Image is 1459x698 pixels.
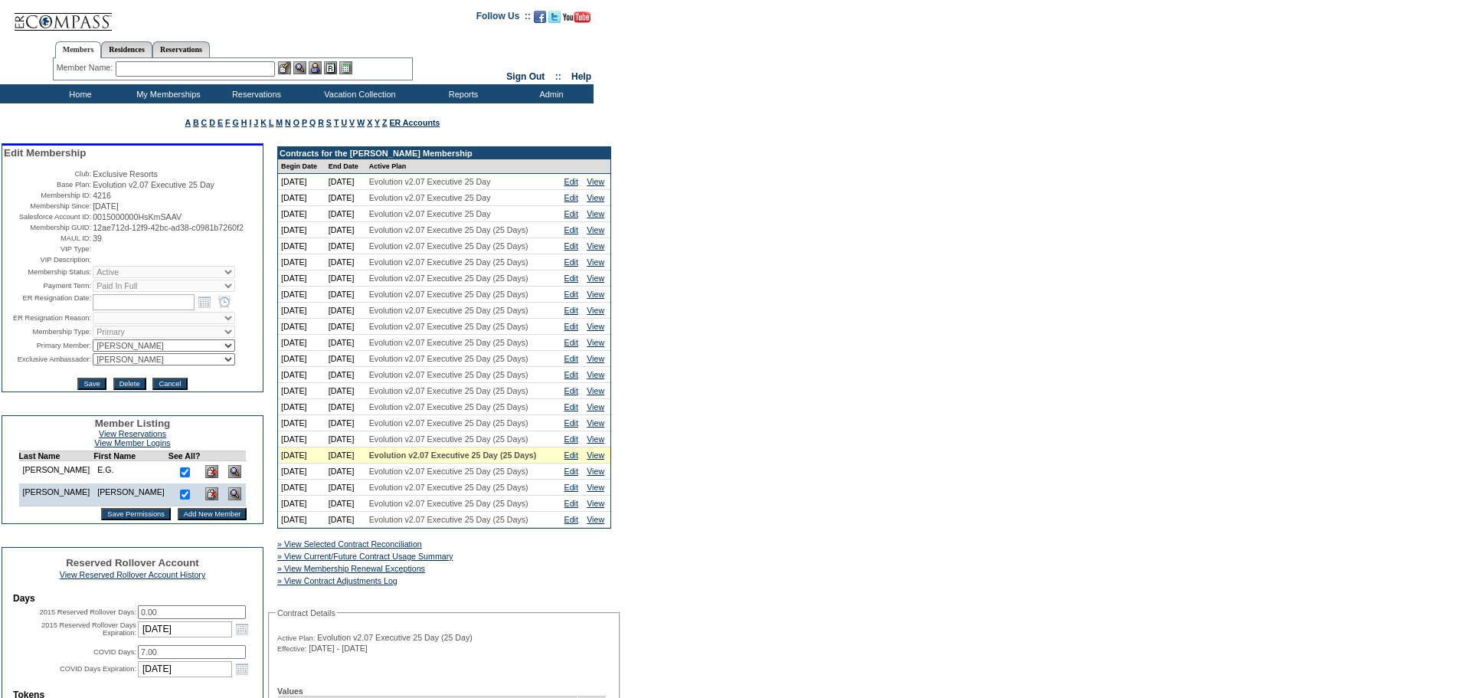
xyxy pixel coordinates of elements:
a: View [587,193,604,202]
img: Follow us on Twitter [548,11,561,23]
td: Follow Us :: [476,9,531,28]
td: My Memberships [123,84,211,103]
a: Open the calendar popup. [196,293,213,310]
td: [DATE] [325,512,366,528]
td: First Name [93,451,168,461]
a: G [232,118,238,127]
td: [DATE] [278,351,325,367]
span: Exclusive Resorts [93,169,158,179]
td: [DATE] [278,415,325,431]
img: Subscribe to our YouTube Channel [563,11,590,23]
a: Edit [564,402,578,411]
td: ER Resignation Date: [4,293,91,310]
a: View Member Logins [94,438,170,447]
a: Edit [564,209,578,218]
span: Evolution v2.07 Executive 25 Day (25 Day) [317,633,473,642]
td: [DATE] [278,447,325,464]
a: View [587,290,604,299]
a: X [367,118,372,127]
td: [DATE] [325,399,366,415]
span: Evolution v2.07 Executive 25 Day (25 Days) [369,386,528,395]
a: View [587,515,604,524]
a: F [225,118,231,127]
img: Reservations [324,61,337,74]
span: Reserved Rollover Account [66,557,199,569]
span: Evolution v2.07 Executive 25 Day (25 Days) [369,418,528,428]
img: Delete [205,465,218,478]
a: W [357,118,365,127]
a: N [285,118,291,127]
a: » View Current/Future Contract Usage Summary [277,552,453,561]
a: Edit [564,483,578,492]
a: ER Accounts [389,118,440,127]
input: Save [77,378,106,390]
img: View Dashboard [228,465,241,478]
a: L [269,118,273,127]
td: Exclusive Ambassador: [4,353,91,365]
span: Evolution v2.07 Executive 25 Day [369,193,491,202]
span: 4216 [93,191,111,200]
a: Y [375,118,380,127]
a: Edit [564,193,578,202]
input: Add New Member [178,508,247,520]
div: Member Name: [57,61,116,74]
td: [DATE] [325,496,366,512]
a: Edit [564,290,578,299]
a: Edit [564,418,578,428]
input: Delete [113,378,146,390]
span: Evolution v2.07 Executive 25 Day (25 Days) [369,483,528,492]
a: Edit [564,386,578,395]
td: [DATE] [278,367,325,383]
td: [DATE] [325,335,366,351]
td: [DATE] [278,512,325,528]
a: Edit [564,306,578,315]
b: Values [277,687,303,696]
a: View Reserved Rollover Account History [60,570,206,579]
a: » View Contract Adjustments Log [277,576,397,585]
a: View [587,451,604,460]
td: [PERSON_NAME] [93,483,168,506]
span: Evolution v2.07 Executive 25 Day (25 Days) [369,225,528,234]
td: Contracts for the [PERSON_NAME] Membership [278,147,610,159]
td: [DATE] [278,254,325,270]
a: Edit [564,322,578,331]
td: [DATE] [325,206,366,222]
a: Z [382,118,388,127]
span: Evolution v2.07 Executive 25 Day [369,209,491,218]
a: Edit [564,274,578,283]
td: [DATE] [278,319,325,335]
a: Edit [564,241,578,251]
img: b_calculator.gif [339,61,352,74]
a: O [293,118,299,127]
td: Membership Since: [4,202,91,211]
td: Membership ID: [4,191,91,200]
td: [DATE] [325,222,366,238]
td: See All? [168,451,201,461]
span: Evolution v2.07 Executive 25 Day [369,177,491,186]
td: [DATE] [278,270,325,287]
span: Effective: [277,644,306,654]
span: Evolution v2.07 Executive 25 Day (25 Days) [369,499,528,508]
td: [PERSON_NAME] [18,483,93,506]
td: [DATE] [325,270,366,287]
a: E [218,118,223,127]
td: [DATE] [325,464,366,480]
span: Evolution v2.07 Executive 25 Day (25 Days) [369,402,528,411]
a: A [185,118,191,127]
td: [PERSON_NAME] [18,461,93,484]
a: View [587,257,604,267]
td: [DATE] [278,287,325,303]
img: View Dashboard [228,487,241,500]
a: Edit [564,338,578,347]
span: Evolution v2.07 Executive 25 Day (25 Days) [369,434,528,444]
a: View [587,241,604,251]
td: [DATE] [278,238,325,254]
a: View [587,386,604,395]
span: [DATE] [93,202,119,211]
span: Evolution v2.07 Executive 25 Day (25 Days) [369,515,528,524]
a: View [587,418,604,428]
img: Become our fan on Facebook [534,11,546,23]
span: Edit Membership [4,147,86,159]
a: Edit [564,354,578,363]
a: J [254,118,258,127]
